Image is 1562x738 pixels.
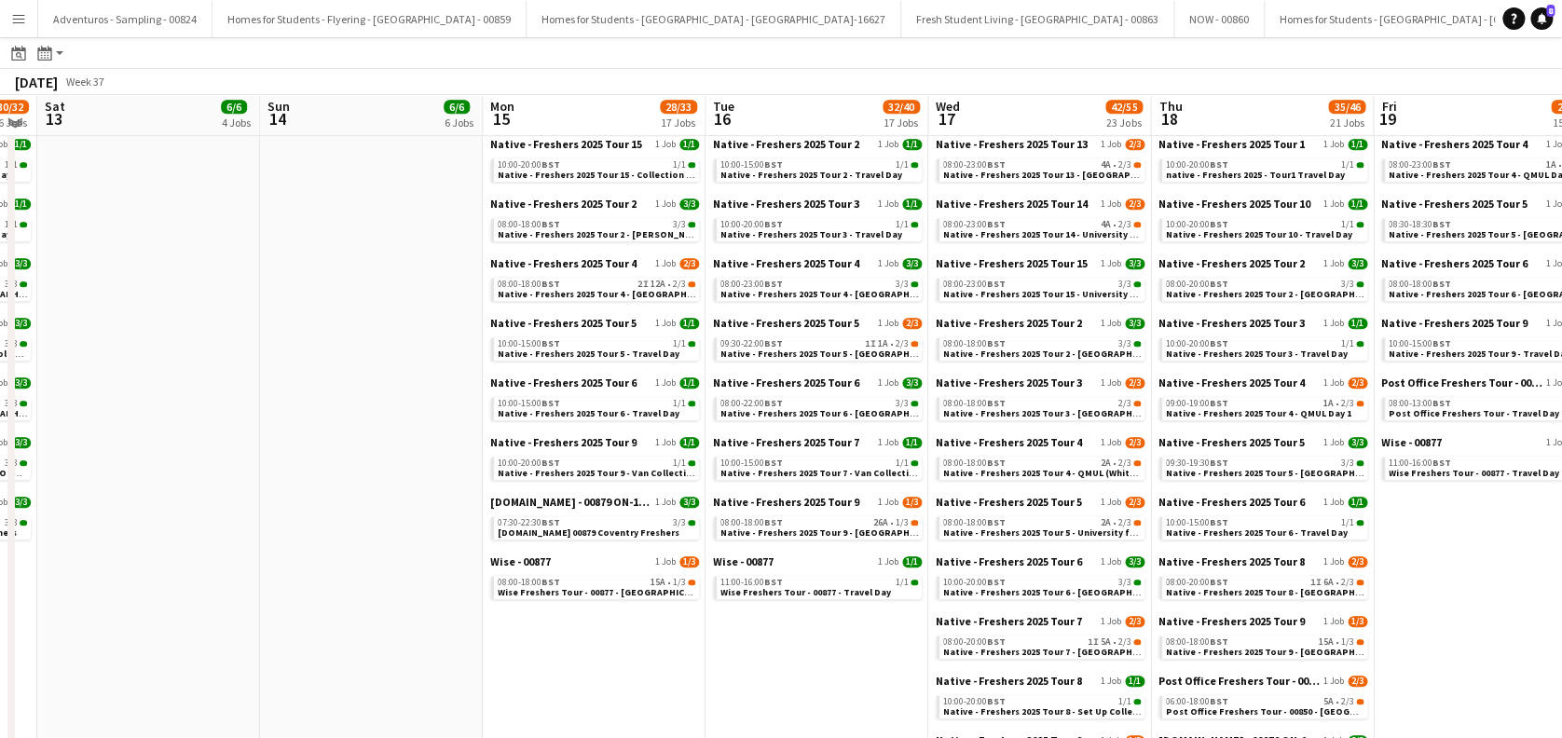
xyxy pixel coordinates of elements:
span: 08:00-22:00 [720,399,783,408]
div: Native - Freshers 2025 Tour 31 Job1/110:00-20:00BST1/1Native - Freshers 2025 Tour 3 - Travel Day [1158,316,1367,376]
span: Native - Freshers 2025 Tour 3 [713,197,859,211]
span: Native - Freshers 2025 Tour 7 [713,435,859,449]
span: 1 Job [1323,318,1344,329]
span: 3/3 [1125,318,1144,329]
span: 1 Job [1101,377,1121,389]
a: 10:00-20:00BST1/1native - Freshers 2025 - Tour1 Travel Day [1166,158,1363,180]
span: 3/3 [1341,280,1354,289]
span: 2/3 [1118,160,1131,170]
span: 1/1 [679,377,699,389]
span: 3/3 [896,280,909,289]
span: Native - Freshers 2025 Tour 4 - QMUL Day 1 [1166,407,1351,419]
span: 3/3 [1348,437,1367,448]
a: Native - Freshers 2025 Tour 21 Job1/1 [713,137,922,151]
span: 2/3 [1125,437,1144,448]
a: 10:00-20:00BST1/1Native - Freshers 2025 Tour 3 - Travel Day [1166,337,1363,359]
span: Native - Freshers 2025 Tour 15 - University for the Creative Arts Day 3 [943,288,1248,300]
span: Native - Freshers 2025 Tour 2 [713,137,859,151]
span: 1/1 [679,139,699,150]
a: Native - Freshers 2025 Tour 151 Job1/1 [490,137,699,151]
a: 08:00-18:00BST3/3Native - Freshers 2025 Tour 2 - [PERSON_NAME][GEOGRAPHIC_DATA] [498,218,695,239]
span: 1 Job [655,437,676,448]
div: Native - Freshers 2025 Tour 51 Job1/110:00-15:00BST1/1Native - Freshers 2025 Tour 5 - Travel Day [490,316,699,376]
a: 10:00-20:00BST1/1Native - Freshers 2025 Tour 10 - Travel Day [1166,218,1363,239]
span: BST [541,397,560,409]
div: Native - Freshers 2025 Tour 21 Job1/110:00-15:00BST1/1Native - Freshers 2025 Tour 2 - Travel Day [713,137,922,197]
span: Native - Freshers 2025 Tour 6 [490,376,637,389]
span: BST [1210,397,1228,409]
span: 1 Job [655,139,676,150]
span: 2/3 [679,258,699,269]
a: Native - Freshers 2025 Tour 41 Job2/3 [490,256,699,270]
span: Native - Freshers 2025 Tour 5 - Anglia Ruskin Cambridge Day 1 [720,348,1166,360]
span: 1/1 [1348,318,1367,329]
a: Native - Freshers 2025 Tour 21 Job3/3 [936,316,1144,330]
span: 08:00-18:00 [498,280,560,289]
span: 08:00-18:00 [498,220,560,229]
span: 1 Job [878,377,898,389]
span: Native - Freshers 2025 Tour 5 [713,316,859,330]
span: BST [1210,158,1228,171]
span: Native - Freshers 2025 Tour 4 [936,435,1082,449]
button: NOW - 00860 [1174,1,1265,37]
span: 1/1 [11,198,31,210]
span: 1 Job [878,437,898,448]
span: 1A [1546,160,1556,170]
a: Native - Freshers 2025 Tour 51 Job1/1 [490,316,699,330]
span: 2/3 [1118,399,1131,408]
span: Native - Freshers 2025 Tour 3 - University of Aberdeen [943,407,1171,419]
span: Native - Freshers 2025 Tour 3 [1158,316,1305,330]
span: Native - Freshers 2025 Tour 2 - University of Bradford [943,348,1171,360]
span: BST [764,158,783,171]
a: Native - Freshers 2025 Tour 21 Job3/3 [1158,256,1367,270]
a: 10:00-15:00BST1/1Native - Freshers 2025 Tour 2 - Travel Day [720,158,918,180]
button: Adventuros - Sampling - 00824 [38,1,212,37]
span: 08:00-18:00 [943,399,1006,408]
span: Native - Freshers 2025 Tour 14 [936,197,1088,211]
div: Native - Freshers 2025 Tour 141 Job2/308:00-23:00BST4A•2/3Native - Freshers 2025 Tour 14 - Univer... [936,197,1144,256]
a: Native - Freshers 2025 Tour 31 Job1/1 [1158,316,1367,330]
div: Native - Freshers 2025 Tour 51 Job2/309:30-22:00BST1I1A•2/3Native - Freshers 2025 Tour 5 - [GEOGR... [713,316,922,376]
span: Native - Freshers 2025 Tour 13 - University of Westminster Day 3 [943,169,1201,181]
span: Native - Freshers 2025 Tour 15 [936,256,1088,270]
span: native - Freshers 2025 - Tour1 Travel Day [1166,169,1345,181]
span: 10:00-15:00 [1389,339,1451,348]
span: 1 Job [1101,139,1121,150]
div: Native - Freshers 2025 Tour 151 Job1/110:00-20:00BST1/1Native - Freshers 2025 Tour 15 - Collectio... [490,137,699,197]
span: 1/1 [1341,339,1354,348]
a: Native - Freshers 2025 Tour 41 Job2/3 [1158,376,1367,389]
span: 1/1 [1348,198,1367,210]
span: 08:00-23:00 [1389,160,1451,170]
span: 1 Job [1323,258,1344,269]
span: 1 Job [1323,139,1344,150]
div: Native - Freshers 2025 Tour 71 Job1/110:00-15:00BST1/1Native - Freshers 2025 Tour 7 - Van Collect... [713,435,922,495]
div: • [498,280,695,289]
span: BST [987,218,1006,230]
span: Native - Freshers 2025 Tour 2 - Sheffield Hallam University [1166,288,1394,300]
span: Native - Freshers 2025 Tour 10 - Travel Day [1166,228,1352,240]
span: Native - Freshers 2025 Tour 6 [1381,256,1528,270]
span: 1 Job [655,318,676,329]
span: 3/3 [11,318,31,329]
span: 1/1 [673,339,686,348]
span: 2/3 [896,339,909,348]
span: 1/1 [5,220,18,229]
div: Native - Freshers 2025 Tour 101 Job1/110:00-20:00BST1/1Native - Freshers 2025 Tour 10 - Travel Day [1158,197,1367,256]
span: 1/1 [896,220,909,229]
span: 10:00-20:00 [498,160,560,170]
span: 1 Job [655,198,676,210]
span: 09:00-19:00 [1166,399,1228,408]
a: 10:00-20:00BST1/1Native - Freshers 2025 Tour 15 - Collection & Travel Day [498,158,695,180]
span: 1A [1323,399,1334,408]
span: 1 Job [1323,377,1344,389]
span: 4A [1101,220,1111,229]
span: BST [987,158,1006,171]
span: Native - Freshers 2025 Tour 4 - Coventry University Day 1 [498,288,751,300]
span: Native - Freshers 2025 Tour 5 - Travel Day [498,348,679,360]
span: Wise - 00877 [1381,435,1442,449]
div: • [1166,399,1363,408]
span: 1 Job [1323,437,1344,448]
div: • [720,339,918,348]
div: Native - Freshers 2025 Tour 51 Job3/309:30-19:30BST3/3Native - Freshers 2025 Tour 5 - [GEOGRAPHIC... [1158,435,1367,495]
div: Native - Freshers 2025 Tour 31 Job2/308:00-18:00BST2/3Native - Freshers 2025 Tour 3 - [GEOGRAPHIC... [936,376,1144,435]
